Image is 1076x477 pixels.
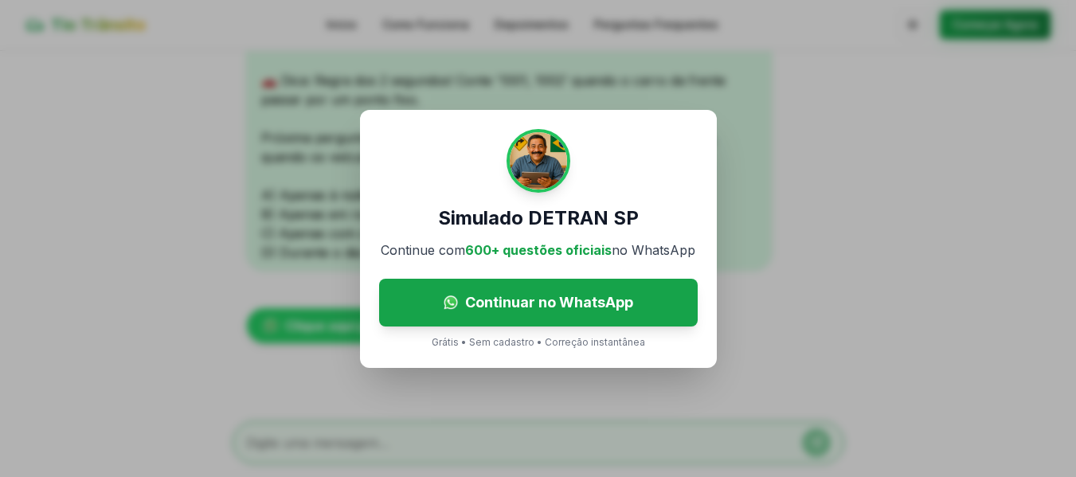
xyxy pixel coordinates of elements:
span: 600+ questões oficiais [465,242,612,258]
a: Continuar no WhatsApp [379,279,698,326]
span: Continuar no WhatsApp [465,291,633,314]
p: Continue com no WhatsApp [381,240,695,260]
h3: Simulado DETRAN SP [438,205,639,231]
p: Grátis • Sem cadastro • Correção instantânea [432,336,645,349]
img: Tio Trânsito [507,129,570,193]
